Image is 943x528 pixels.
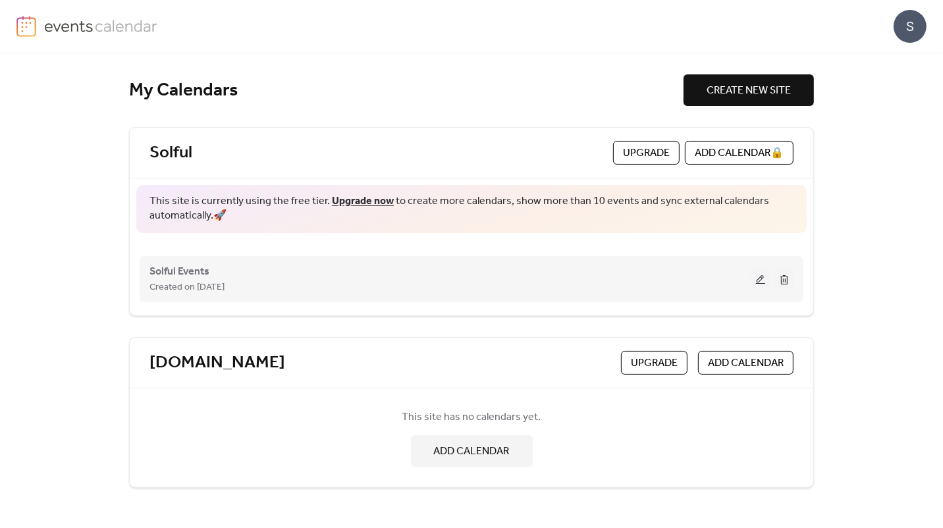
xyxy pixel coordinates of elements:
[402,409,541,425] span: This site has no calendars yet.
[16,16,36,37] img: logo
[708,356,784,371] span: ADD CALENDAR
[149,280,225,296] span: Created on [DATE]
[894,10,927,43] div: S
[332,191,394,211] a: Upgrade now
[621,351,687,375] button: Upgrade
[149,268,209,275] a: Solful Events
[44,16,158,36] img: logo-type
[698,351,794,375] button: ADD CALENDAR
[149,142,192,164] a: Solful
[631,356,678,371] span: Upgrade
[613,141,680,165] button: Upgrade
[149,352,285,374] a: [DOMAIN_NAME]
[129,79,684,102] div: My Calendars
[623,145,670,161] span: Upgrade
[434,444,510,460] span: ADD CALENDAR
[149,264,209,280] span: Solful Events
[149,194,794,224] span: This site is currently using the free tier. to create more calendars, show more than 10 events an...
[411,435,533,467] button: ADD CALENDAR
[707,83,791,99] span: CREATE NEW SITE
[684,74,814,106] button: CREATE NEW SITE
